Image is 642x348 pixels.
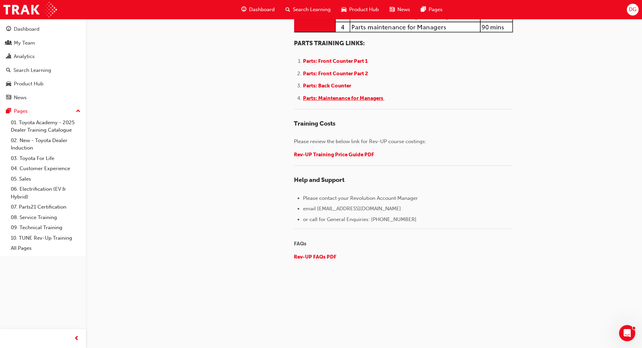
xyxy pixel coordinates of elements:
a: Dashboard [3,23,83,35]
a: All Pages [8,243,83,253]
span: news-icon [390,5,395,14]
a: 09. Technical Training [8,222,83,233]
a: 05. Sales [8,174,83,184]
span: Parts: Front Counter Part 1 [303,58,368,64]
a: Parts: Front Counter Part 1 [303,58,378,64]
span: Help and Support [294,176,344,184]
a: car-iconProduct Hub [336,3,384,17]
iframe: Intercom live chat [619,325,635,341]
span: Please review the below link for Rev-UP course costings: [294,138,426,144]
span: people-icon [6,40,11,46]
a: Search Learning [3,64,83,77]
a: 07. Parts21 Certification [8,202,83,212]
span: Dashboard [249,6,275,14]
span: email [EMAIL_ADDRESS][DOMAIN_NAME] [303,206,401,212]
a: search-iconSearch Learning [280,3,336,17]
span: Parts: Maintenance for Managers [303,95,383,101]
a: Parts: Front Counter Part 2 [303,71,378,77]
button: Pages [3,105,83,117]
button: DashboardMy TeamAnalyticsSearch LearningProduct HubNews [3,22,83,105]
a: 03. Toyota For Life [8,153,83,164]
div: News [14,94,27,102]
a: 08. Service Training [8,212,83,223]
a: Analytics [3,50,83,63]
button: DG [627,4,639,16]
span: FAQs [294,241,306,247]
a: Parts: Back Counter [303,83,357,89]
a: Product Hub [3,78,83,90]
a: 04. Customer Experience [8,163,83,174]
a: news-iconNews [384,3,416,17]
div: Pages [14,107,28,115]
div: Dashboard [14,25,39,33]
div: My Team [14,39,35,47]
span: car-icon [6,81,11,87]
span: car-icon [341,5,346,14]
span: PARTS TRAINING LINKS: [294,39,365,47]
span: Pages [429,6,442,14]
a: Rev-UP Training Price Guide PDF [294,152,374,158]
a: 01. Toyota Academy - 2025 Dealer Training Catalogue [8,117,83,135]
span: news-icon [6,95,11,101]
span: search-icon [285,5,290,14]
span: up-icon [76,107,81,116]
span: prev-icon [74,334,79,343]
span: Please contact your Revolution Account Manager [303,195,418,201]
div: Product Hub [14,80,43,88]
a: Parts: Maintenance for Managers [303,95,389,101]
span: News [397,6,410,14]
a: 10. TUNE Rev-Up Training [8,233,83,243]
span: DG [629,6,636,14]
span: Search Learning [293,6,331,14]
span: Training Costs [294,120,335,127]
div: Search Learning [13,66,51,74]
span: guage-icon [241,5,246,14]
a: 02. New - Toyota Dealer Induction [8,135,83,153]
span: or call for General Enquiries: [PHONE_NUMBER] [303,216,417,222]
span: Parts: Front Counter Part 2 [303,71,368,77]
a: guage-iconDashboard [236,3,280,17]
span: search-icon [6,68,11,74]
span: pages-icon [6,108,11,114]
span: chart-icon [6,54,11,60]
span: Parts: Back Counter [303,83,351,89]
a: 06. Electrification (EV & Hybrid) [8,184,83,202]
a: pages-iconPages [416,3,448,17]
div: Analytics [14,53,35,60]
span: guage-icon [6,26,11,32]
a: News [3,91,83,104]
a: My Team [3,37,83,49]
a: Rev-UP FAQs PDF [294,254,336,260]
img: Trak [3,2,57,17]
span: pages-icon [421,5,426,14]
span: Product Hub [349,6,379,14]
